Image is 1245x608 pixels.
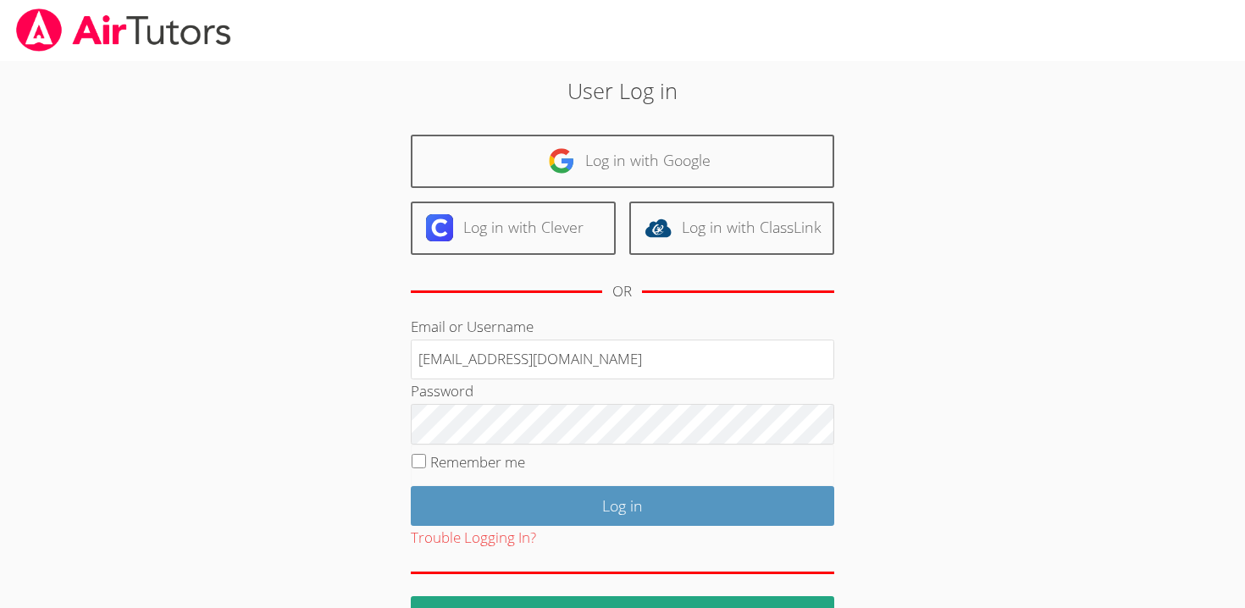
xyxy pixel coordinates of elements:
div: OR [612,279,632,304]
img: clever-logo-6eab21bc6e7a338710f1a6ff85c0baf02591cd810cc4098c63d3a4b26e2feb20.svg [426,214,453,241]
label: Remember me [430,452,525,472]
input: Log in [411,486,834,526]
img: classlink-logo-d6bb404cc1216ec64c9a2012d9dc4662098be43eaf13dc465df04b49fa7ab582.svg [645,214,672,241]
img: airtutors_banner-c4298cdbf04f3fff15de1276eac7730deb9818008684d7c2e4769d2f7ddbe033.png [14,8,233,52]
label: Email or Username [411,317,534,336]
a: Log in with ClassLink [629,202,834,255]
a: Log in with Clever [411,202,616,255]
a: Log in with Google [411,135,834,188]
img: google-logo-50288ca7cdecda66e5e0955fdab243c47b7ad437acaf1139b6f446037453330a.svg [548,147,575,174]
label: Password [411,381,473,401]
button: Trouble Logging In? [411,526,536,550]
h2: User Log in [286,75,959,107]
